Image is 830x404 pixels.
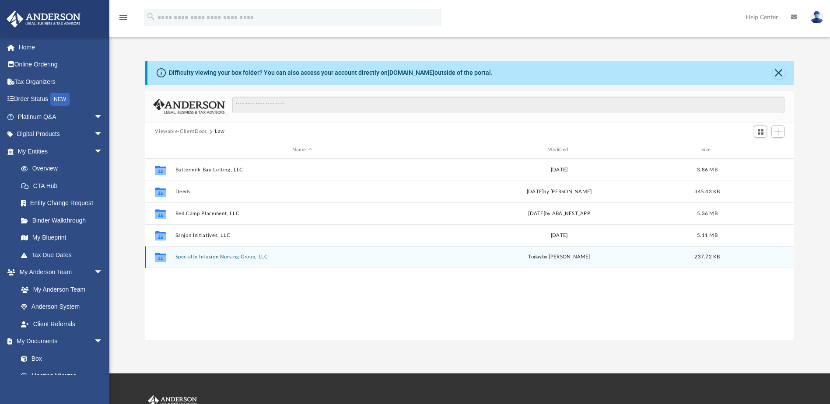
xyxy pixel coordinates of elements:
button: Law [215,128,225,136]
a: My Entitiesarrow_drop_down [6,143,116,160]
div: NEW [50,93,70,106]
a: Tax Organizers [6,73,116,91]
span: 5.36 MB [697,211,718,216]
i: search [146,12,156,21]
a: Online Ordering [6,56,116,73]
a: Meeting Minutes [12,367,112,385]
div: Size [690,146,725,154]
button: Red Camp Placement, LLC [175,211,429,216]
a: Overview [12,160,116,178]
span: arrow_drop_down [94,143,112,160]
span: today [529,255,542,260]
span: arrow_drop_down [94,108,112,126]
div: by [PERSON_NAME] [433,254,686,261]
a: My Anderson Teamarrow_drop_down [6,264,112,281]
a: Platinum Q&Aarrow_drop_down [6,108,116,125]
div: [DATE] [433,232,686,240]
a: Digital Productsarrow_drop_down [6,125,116,143]
a: Home [6,38,116,56]
div: Name [175,146,429,154]
a: Anderson System [12,298,112,316]
a: My Blueprint [12,229,112,247]
span: 345.43 KB [695,189,720,194]
a: Order StatusNEW [6,91,116,108]
div: Difficulty viewing your box folder? You can also access your account directly on outside of the p... [169,68,493,77]
span: 5.11 MB [697,233,718,238]
button: Close [773,67,785,79]
button: Sanjon Initiatives, LLC [175,233,429,238]
a: My Anderson Team [12,281,107,298]
div: [DATE] by ABA_NEST_APP [433,210,686,218]
img: Anderson Advisors Platinum Portal [4,10,83,28]
img: User Pic [810,11,823,24]
a: Client Referrals [12,315,112,333]
button: Viewable-ClientDocs [155,128,207,136]
div: [DATE] by [PERSON_NAME] [433,188,686,196]
span: arrow_drop_down [94,125,112,143]
span: arrow_drop_down [94,333,112,351]
div: Modified [432,146,686,154]
a: My Documentsarrow_drop_down [6,333,112,350]
span: 237.72 KB [695,255,720,260]
a: Entity Change Request [12,195,116,212]
button: Add [771,125,784,138]
a: CTA Hub [12,177,116,195]
input: Search files and folders [232,97,784,113]
a: Binder Walkthrough [12,212,116,229]
button: Switch to Grid View [754,125,767,138]
i: menu [118,12,129,23]
span: arrow_drop_down [94,264,112,282]
div: [DATE] [433,166,686,174]
a: Tax Due Dates [12,246,116,264]
button: Deeds [175,189,429,195]
div: id [729,146,790,154]
a: Box [12,350,107,367]
div: id [149,146,171,154]
a: [DOMAIN_NAME] [388,69,434,76]
button: Buttermilk Bay Letting, LLC [175,167,429,173]
span: 3.86 MB [697,167,718,172]
button: Specialty Infusion Nursing Group, LLC [175,254,429,260]
div: grid [145,159,794,340]
a: menu [118,17,129,23]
